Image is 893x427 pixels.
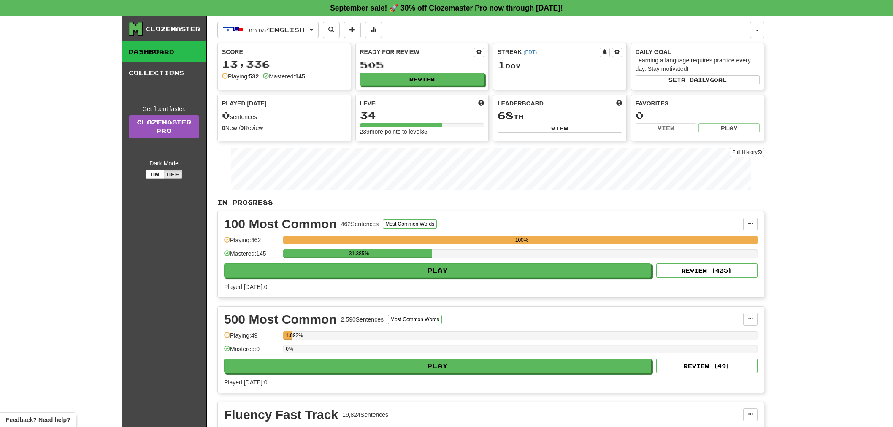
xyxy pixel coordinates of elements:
div: Score [222,48,346,56]
div: Dark Mode [129,159,199,168]
div: Playing: 49 [224,331,279,345]
strong: 0 [222,124,225,131]
div: Get fluent faster. [129,105,199,113]
a: Collections [122,62,206,84]
button: Most Common Words [388,315,442,324]
div: Mastered: 0 [224,345,279,359]
div: 100% [286,236,758,244]
div: 505 [360,59,484,70]
strong: September sale! 🚀 30% off Clozemaster Pro now through [DATE]! [330,4,563,12]
div: Clozemaster [146,25,200,33]
div: Mastered: [263,72,305,81]
span: Open feedback widget [6,416,70,424]
div: sentences [222,110,346,121]
span: 1 [498,59,506,70]
div: Streak [498,48,600,56]
div: 239 more points to level 35 [360,127,484,136]
div: 13,336 [222,59,346,69]
button: Search sentences [323,22,340,38]
div: 2,590 Sentences [341,315,384,324]
button: Review (435) [656,263,758,278]
div: Mastered: 145 [224,249,279,263]
a: Dashboard [122,41,206,62]
strong: 145 [295,73,305,80]
button: Play [224,263,651,278]
div: 31.385% [286,249,432,258]
span: 0 [222,109,230,121]
button: Seta dailygoal [636,75,760,84]
div: 34 [360,110,484,121]
div: Learning a language requires practice every day. Stay motivated! [636,56,760,73]
button: עברית/English [217,22,319,38]
button: Review [360,73,484,86]
div: th [498,110,622,121]
div: Playing: 462 [224,236,279,250]
span: עברית / English [249,26,305,33]
strong: 532 [249,73,259,80]
button: Off [164,170,182,179]
div: Day [498,59,622,70]
button: Full History [730,148,764,157]
button: Play [698,123,760,132]
div: Daily Goal [636,48,760,56]
button: Play [224,359,651,373]
div: Favorites [636,99,760,108]
span: Played [DATE] [222,99,267,108]
a: ClozemasterPro [129,115,199,138]
button: On [146,170,164,179]
button: View [498,124,622,133]
a: (EDT) [523,49,537,55]
div: 0 [636,110,760,121]
span: 68 [498,109,514,121]
div: 500 Most Common [224,313,337,326]
span: Level [360,99,379,108]
div: Fluency Fast Track [224,408,338,421]
button: More stats [365,22,382,38]
div: 1.892% [286,331,292,340]
button: Most Common Words [383,219,437,229]
span: Played [DATE]: 0 [224,284,267,290]
span: Played [DATE]: 0 [224,379,267,386]
p: In Progress [217,198,764,207]
div: Playing: [222,72,259,81]
button: Review (49) [656,359,758,373]
div: New / Review [222,124,346,132]
div: 100 Most Common [224,218,337,230]
strong: 0 [241,124,244,131]
div: 462 Sentences [341,220,379,228]
span: Leaderboard [498,99,544,108]
div: 19,824 Sentences [342,411,388,419]
span: This week in points, UTC [616,99,622,108]
span: Score more points to level up [478,99,484,108]
div: Ready for Review [360,48,474,56]
span: a daily [681,77,710,83]
button: View [636,123,697,132]
button: Add sentence to collection [344,22,361,38]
